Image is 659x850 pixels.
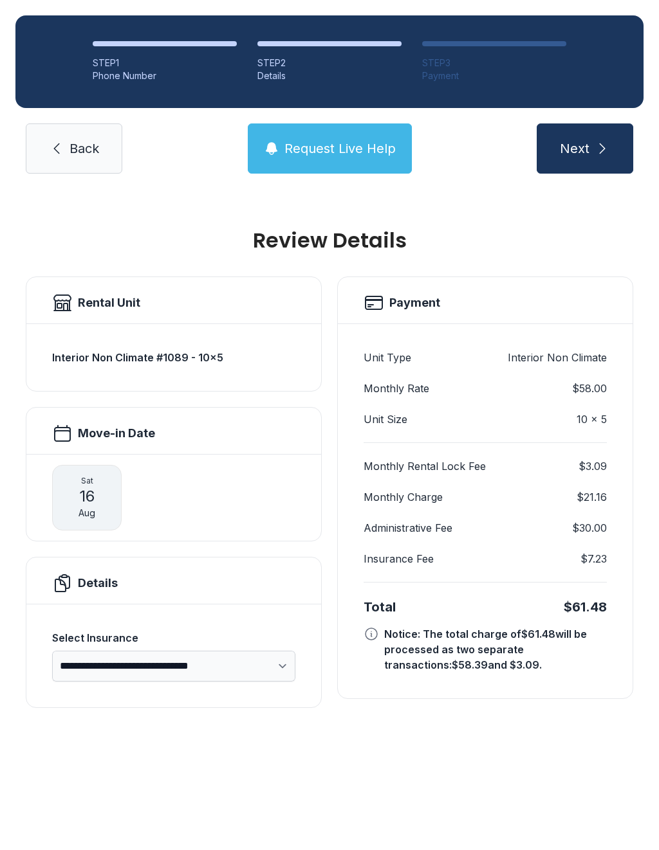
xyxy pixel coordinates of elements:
dd: $21.16 [577,489,607,505]
div: Phone Number [93,69,237,82]
span: Aug [79,507,95,520]
div: $61.48 [564,598,607,616]
h3: Interior Non Climate #1089 - 10x5 [52,350,295,365]
div: Notice: The total charge of $61.48 will be processed as two separate transactions: $58.39 and $3.... [384,626,607,673]
dt: Unit Size [364,411,407,427]
span: 16 [79,486,95,507]
h2: Move-in Date [78,424,155,442]
dt: Insurance Fee [364,551,434,566]
span: Request Live Help [284,140,396,158]
dd: Interior Non Climate [508,350,607,365]
dt: Monthly Rental Lock Fee [364,458,486,474]
div: Select Insurance [52,630,295,646]
h1: Review Details [26,230,633,251]
div: Total [364,598,396,616]
dt: Monthly Rate [364,381,429,396]
span: Back [70,140,99,158]
div: STEP 3 [422,57,566,69]
span: Next [560,140,589,158]
h2: Details [78,574,118,592]
dt: Administrative Fee [364,520,452,536]
select: Select Insurance [52,651,295,682]
div: Payment [422,69,566,82]
dd: $30.00 [572,520,607,536]
dd: $7.23 [580,551,607,566]
h2: Payment [389,294,440,312]
dd: 10 x 5 [577,411,607,427]
dd: $58.00 [572,381,607,396]
span: Sat [81,476,93,486]
div: STEP 2 [257,57,402,69]
dd: $3.09 [579,458,607,474]
dt: Unit Type [364,350,411,365]
div: STEP 1 [93,57,237,69]
dt: Monthly Charge [364,489,443,505]
h2: Rental Unit [78,294,140,312]
div: Details [257,69,402,82]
